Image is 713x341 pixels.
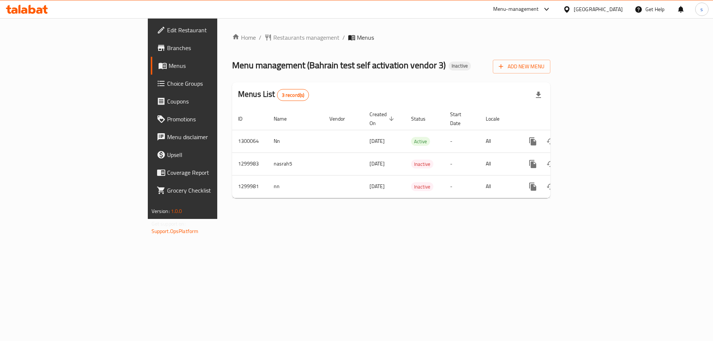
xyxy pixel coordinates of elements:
[167,43,261,52] span: Branches
[480,153,518,175] td: All
[151,110,267,128] a: Promotions
[232,108,601,198] table: enhanced table
[518,108,601,130] th: Actions
[274,114,296,123] span: Name
[167,186,261,195] span: Grocery Checklist
[450,110,471,128] span: Start Date
[151,39,267,57] a: Branches
[493,60,550,73] button: Add New Menu
[152,226,199,236] a: Support.OpsPlatform
[264,33,339,42] a: Restaurants management
[480,130,518,153] td: All
[700,5,703,13] span: s
[167,115,261,124] span: Promotions
[542,178,560,196] button: Change Status
[268,130,323,153] td: Nn
[232,33,550,42] nav: breadcrumb
[411,160,433,168] span: Inactive
[152,206,170,216] span: Version:
[277,89,309,101] div: Total records count
[167,97,261,106] span: Coupons
[493,5,539,14] div: Menu-management
[232,57,446,73] span: Menu management ( Bahrain test self activation vendor 3 )
[542,132,560,150] button: Change Status
[369,181,385,191] span: [DATE]
[369,159,385,168] span: [DATE]
[530,86,547,104] div: Export file
[151,128,267,146] a: Menu disclaimer
[167,150,261,159] span: Upsell
[273,33,339,42] span: Restaurants management
[449,63,471,69] span: Inactive
[342,33,345,42] li: /
[369,136,385,146] span: [DATE]
[411,182,433,191] div: Inactive
[238,114,252,123] span: ID
[411,114,435,123] span: Status
[357,33,374,42] span: Menus
[329,114,355,123] span: Vendor
[411,137,430,146] span: Active
[151,164,267,181] a: Coverage Report
[238,89,309,101] h2: Menus List
[268,153,323,175] td: nasrah5
[151,181,267,199] a: Grocery Checklist
[499,62,544,71] span: Add New Menu
[151,146,267,164] a: Upsell
[369,110,396,128] span: Created On
[167,26,261,35] span: Edit Restaurant
[444,153,480,175] td: -
[167,132,261,141] span: Menu disclaimer
[277,92,309,99] span: 3 record(s)
[486,114,509,123] span: Locale
[151,21,267,39] a: Edit Restaurant
[449,62,471,71] div: Inactive
[444,130,480,153] td: -
[152,219,186,229] span: Get support on:
[171,206,182,216] span: 1.0.0
[444,175,480,198] td: -
[574,5,623,13] div: [GEOGRAPHIC_DATA]
[480,175,518,198] td: All
[169,61,261,70] span: Menus
[268,175,323,198] td: nn
[542,155,560,173] button: Change Status
[167,168,261,177] span: Coverage Report
[151,75,267,92] a: Choice Groups
[524,178,542,196] button: more
[524,155,542,173] button: more
[524,132,542,150] button: more
[151,92,267,110] a: Coupons
[411,183,433,191] span: Inactive
[151,57,267,75] a: Menus
[167,79,261,88] span: Choice Groups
